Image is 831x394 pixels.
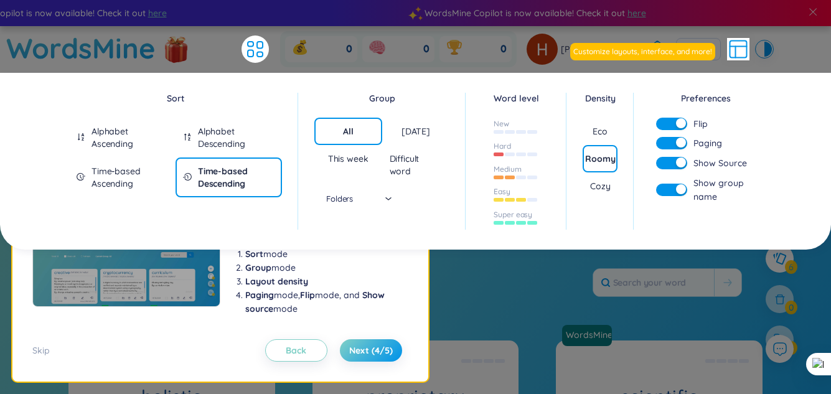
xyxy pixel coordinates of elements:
[300,289,315,301] b: Flip
[245,262,271,273] b: Group
[92,165,168,190] div: Time-based Ascending
[627,6,646,20] span: here
[494,187,510,197] div: Easy
[349,344,393,357] span: Next (4/5)
[340,339,402,362] button: Next (4/5)
[314,91,450,105] div: Group
[693,156,747,170] span: Show Source
[198,165,275,190] div: Time-based Descending
[583,91,617,105] div: Density
[494,141,511,151] div: Hard
[183,172,192,181] span: field-time
[401,125,430,138] div: [DATE]
[328,152,369,165] div: This week
[585,152,615,165] div: Roomy
[245,247,396,261] li: mode
[92,125,168,150] div: Alphabet Ascending
[245,288,396,316] li: mode, mode, and mode
[494,119,509,129] div: New
[693,118,707,130] span: Flip
[494,164,521,174] div: Medium
[562,325,617,346] a: WordsMine
[590,180,610,192] div: Cozy
[198,125,275,150] div: Alphabet Descending
[346,42,352,56] span: 0
[343,125,354,138] div: All
[69,91,282,105] div: Sort
[423,42,430,56] span: 0
[482,91,550,105] div: Word level
[561,329,613,341] a: WordsMine
[527,34,558,65] img: avatar
[245,261,396,274] li: mode
[245,248,263,260] b: Sort
[494,210,532,220] div: Super easy
[265,339,327,362] button: Back
[77,133,85,141] span: sort-ascending
[693,136,722,150] span: Paging
[593,125,608,138] div: Eco
[527,34,561,65] a: avatar
[390,152,443,177] div: Difficult word
[245,289,274,301] b: Paging
[500,42,507,56] span: 0
[77,172,85,181] span: field-time
[6,26,156,70] a: WordsMine
[650,91,762,105] div: Preferences
[32,344,50,357] div: Skip
[286,344,306,357] span: Back
[593,269,714,296] input: Search your word
[693,176,756,204] span: Show group name
[164,30,189,67] img: flashSalesIcon.a7f4f837.png
[183,133,192,141] span: sort-descending
[148,6,167,20] span: here
[245,276,308,287] b: Layout density
[561,42,632,56] span: [PERSON_NAME]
